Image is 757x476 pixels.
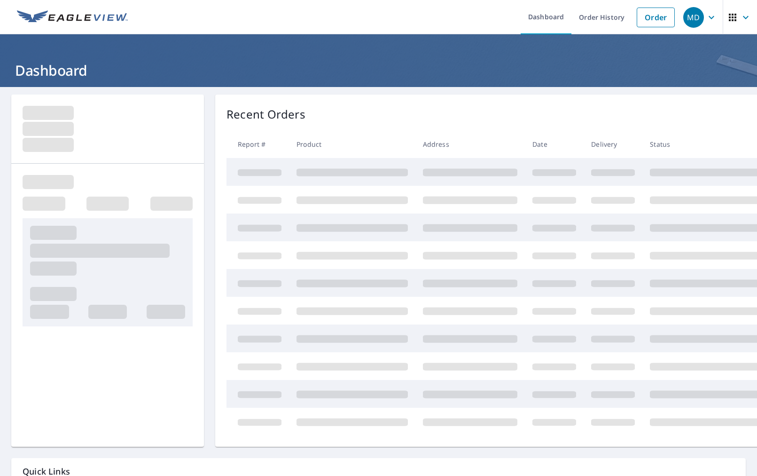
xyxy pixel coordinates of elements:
[584,130,642,158] th: Delivery
[17,10,128,24] img: EV Logo
[637,8,675,27] a: Order
[525,130,584,158] th: Date
[415,130,525,158] th: Address
[226,130,289,158] th: Report #
[683,7,704,28] div: MD
[226,106,305,123] p: Recent Orders
[289,130,415,158] th: Product
[11,61,746,80] h1: Dashboard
